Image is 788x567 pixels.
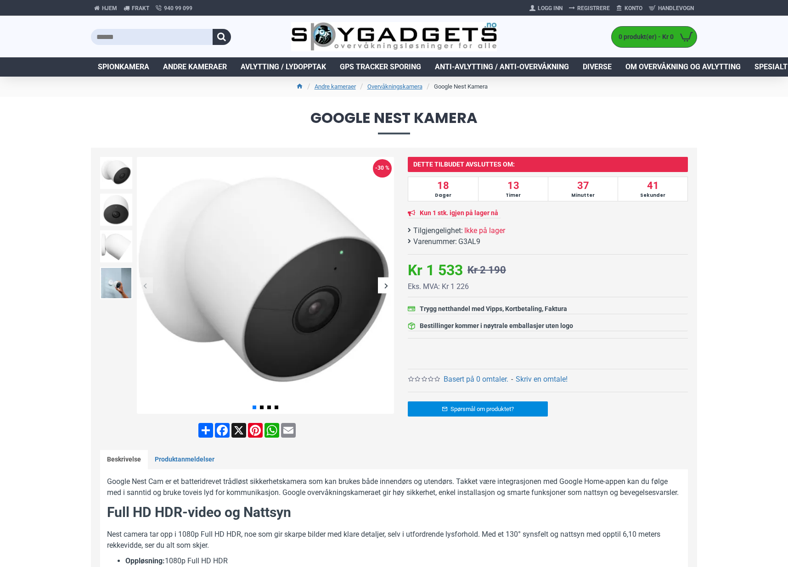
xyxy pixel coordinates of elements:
span: Go to slide 4 [275,406,278,409]
img: Google Nest Kamera [137,157,394,414]
img: Google Nest Kamera [100,157,132,189]
span: Anti-avlytting / Anti-overvåkning [435,61,569,72]
span: Avlytting / Lydopptak [241,61,326,72]
div: Kr 2 190 [467,262,506,278]
span: Spionkamera [98,61,149,72]
img: SpyGadgets.no [291,22,497,52]
span: Ikke på lager [464,225,505,236]
a: Produktanmeldelser [148,450,221,469]
span: Handlevogn [658,4,694,12]
a: WhatsApp [264,423,280,438]
div: Next slide [378,278,394,294]
a: Share [197,423,214,438]
span: G3AL9 [458,236,480,247]
span: Go to slide 1 [253,406,256,409]
a: Beskrivelse [100,450,148,469]
div: 41 [618,177,687,201]
span: Sekunder [619,192,687,199]
div: 13 [478,177,548,201]
span: Diverse [583,61,612,72]
a: Andre kameraer [315,82,356,91]
div: Previous slide [137,278,153,294]
span: Frakt [132,4,149,12]
div: 37 [548,177,618,201]
a: Diverse [576,57,619,77]
h2: Full HD HDR-video og Nattsyn [107,503,681,522]
li: 1080p Full HD HDR [125,556,681,567]
div: Kr 1 533 [408,259,463,281]
a: Konto [613,1,646,16]
a: Om overvåkning og avlytting [619,57,748,77]
span: GPS Tracker Sporing [340,61,421,72]
h5: Dette tilbudet avsluttes om: [408,157,688,172]
a: Pinterest [247,423,264,438]
span: Go to slide 2 [260,406,264,409]
div: Bestillinger kommer i nøytrale emballasjer uten logo [420,321,573,331]
a: Email [280,423,297,438]
a: Basert på 0 omtaler. [444,374,508,385]
span: Andre kameraer [163,61,227,72]
a: 0 produkt(er) - Kr 0 [612,27,697,47]
a: Registrere [566,1,613,16]
a: Spionkamera [91,57,156,77]
span: Dager [409,192,477,199]
a: X [231,423,247,438]
img: Google Nest Kamera [100,194,132,226]
span: Registrere [577,4,610,12]
span: Minutter [549,192,617,199]
span: 0 produkt(er) - Kr 0 [612,32,676,42]
a: Skriv en omtale! [516,374,568,385]
div: Trygg netthandel med Vipps, Kortbetaling, Faktura [420,304,567,314]
img: Google Nest Kamera [100,230,132,262]
p: Nest camera tar opp i 1080p Full HD HDR, noe som gir skarpe bilder med klare detaljer, selv i utf... [107,529,681,551]
span: Logg Inn [538,4,563,12]
b: - [511,375,513,384]
a: Facebook [214,423,231,438]
a: GPS Tracker Sporing [333,57,428,77]
img: Google Nest Kamera [100,267,132,299]
a: Spørsmål om produktet? [408,401,548,417]
span: Om overvåkning og avlytting [625,61,741,72]
div: 18 [408,177,478,201]
strong: Oppløsning: [125,556,165,565]
a: Logg Inn [526,1,566,16]
p: Google Nest Cam er et batteridrevet trådløst sikkerhetskamera som kan brukes både innendørs og ut... [107,476,681,498]
a: Handlevogn [646,1,697,16]
span: Timer [479,192,547,199]
span: Go to slide 3 [267,406,271,409]
a: Avlytting / Lydopptak [234,57,333,77]
span: Konto [625,4,642,12]
a: Anti-avlytting / Anti-overvåkning [428,57,576,77]
span: Hjem [102,4,117,12]
a: Andre kameraer [156,57,234,77]
div: Kun 1 stk. igjen på lager nå [420,208,498,218]
b: Varenummer: [413,236,457,247]
b: Tilgjengelighet: [413,225,463,236]
span: 940 99 099 [164,4,192,12]
a: Overvåkningskamera [367,82,422,91]
span: Google Nest Kamera [91,111,697,134]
